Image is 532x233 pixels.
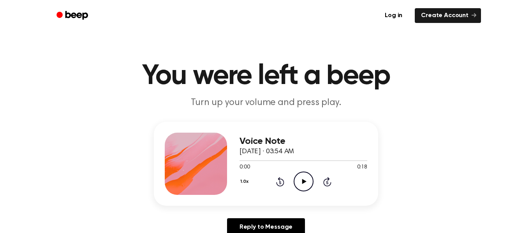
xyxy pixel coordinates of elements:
p: Turn up your volume and press play. [116,96,416,109]
a: Create Account [415,8,481,23]
span: 0:00 [240,163,250,172]
span: [DATE] · 03:54 AM [240,148,294,155]
span: 0:18 [357,163,367,172]
h1: You were left a beep [67,62,465,90]
a: Log in [377,7,410,25]
button: 1.0x [240,175,251,188]
a: Beep [51,8,95,23]
h3: Voice Note [240,136,367,147]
